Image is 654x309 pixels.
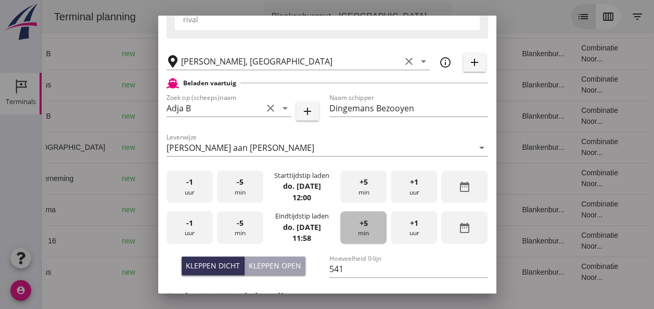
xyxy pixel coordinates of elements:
[232,225,289,256] td: 1298
[183,14,471,25] div: rival
[72,225,109,256] td: new
[393,163,472,194] td: 18
[393,225,472,256] td: 18
[560,10,573,23] i: calendar_view_week
[144,175,151,182] i: directions_boat
[439,56,452,69] i: info_outline
[237,176,243,188] span: -5
[144,268,151,276] i: directions_boat
[118,142,205,153] div: [GEOGRAPHIC_DATA]
[476,141,488,154] i: arrow_drop_down
[166,171,213,203] div: uur
[472,225,531,256] td: Blankenbur...
[589,10,602,23] i: filter_list
[393,132,472,163] td: 18
[391,171,437,203] div: uur
[531,194,596,225] td: Combinatie Noor...
[531,38,596,69] td: Combinatie Noor...
[118,267,205,278] div: Gouda
[198,112,205,120] i: directions_boat
[166,211,213,244] div: uur
[153,50,160,57] i: directions_boat
[144,81,151,88] i: directions_boat
[531,163,596,194] td: Combinatie Noor...
[118,48,205,59] div: Zuilichem
[393,69,472,100] td: 18
[72,69,109,100] td: new
[458,181,471,193] i: date_range
[232,194,289,225] td: 994
[72,256,109,288] td: new
[237,217,243,229] span: -5
[232,69,289,100] td: 999
[230,10,385,23] div: Blankenburgput - [GEOGRAPHIC_DATA]
[166,290,488,304] h2: Product(en)/vrachtbepaling
[531,256,596,288] td: Combinatie Noor...
[232,163,289,194] td: 1231
[292,233,311,243] strong: 11:58
[531,100,596,132] td: Combinatie Noor...
[245,256,305,275] button: Kleppen open
[252,145,261,151] small: m3
[181,53,401,70] input: Losplaats
[232,132,289,163] td: 467
[118,204,205,215] div: [GEOGRAPHIC_DATA]
[340,194,393,225] td: Filling sand
[360,217,368,229] span: +5
[340,69,393,100] td: Ontzilt oph.zan...
[252,269,261,276] small: m3
[340,171,387,203] div: min
[417,55,430,68] i: arrow_drop_down
[393,194,472,225] td: 18
[472,256,531,288] td: Blankenbur...
[72,194,109,225] td: new
[329,100,488,117] input: Naam schipper
[166,100,262,117] input: Zoek op (scheeps)naam
[292,192,311,202] strong: 12:00
[301,105,314,118] i: add
[232,256,289,288] td: 999
[403,55,415,68] i: clear
[531,225,596,256] td: Combinatie Noor...
[72,100,109,132] td: new
[144,237,151,244] i: directions_boat
[118,111,205,122] div: [GEOGRAPHIC_DATA]
[252,207,261,213] small: m3
[217,171,263,203] div: min
[340,38,393,69] td: Filling sand
[118,80,205,91] div: Gouda
[393,256,472,288] td: 18
[391,211,437,244] div: uur
[340,132,393,163] td: Filling sand
[186,176,193,188] span: -1
[186,217,193,229] span: -1
[252,51,261,57] small: m3
[264,102,277,114] i: clear
[257,238,265,244] small: m3
[252,113,261,120] small: m3
[252,82,261,88] small: m3
[458,222,471,234] i: date_range
[232,38,289,69] td: 541
[360,176,368,188] span: +5
[118,236,205,247] div: Gouda
[393,38,472,69] td: 18
[410,176,418,188] span: +1
[329,261,488,277] input: Hoeveelheid 0-lijn
[4,9,102,24] div: Terminal planning
[535,10,548,23] i: list
[182,256,245,275] button: Kleppen dicht
[340,100,393,132] td: Filling sand
[340,163,393,194] td: Ontzilt oph.zan...
[531,132,596,163] td: Combinatie Noor...
[393,100,472,132] td: 18
[279,102,291,114] i: arrow_drop_down
[275,211,328,221] div: Eindtijdstip laden
[183,79,236,88] h2: Beladen vaartuig
[186,260,240,271] div: Kleppen dicht
[340,211,387,244] div: min
[249,260,301,271] div: Kleppen open
[472,38,531,69] td: Blankenbur...
[72,163,109,194] td: new
[472,69,531,100] td: Blankenbur...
